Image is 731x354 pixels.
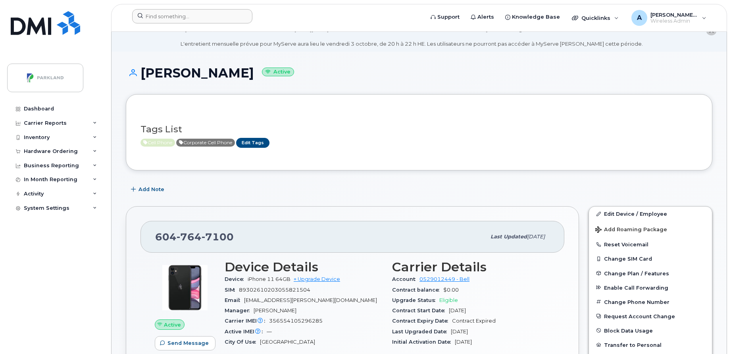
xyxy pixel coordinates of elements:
[254,308,296,313] span: [PERSON_NAME]
[392,260,550,274] h3: Carrier Details
[465,9,500,25] a: Alerts
[589,251,712,266] button: Change SIM Card
[269,318,323,324] span: 356554105296285
[392,297,439,303] span: Upgrade Status
[392,287,443,293] span: Contract balance
[392,339,455,345] span: Initial Activation Date
[455,339,472,345] span: [DATE]
[439,297,458,303] span: Eligible
[225,329,267,335] span: Active IMEI
[225,339,260,345] span: City Of Use
[202,231,234,243] span: 7100
[132,9,252,23] input: Find something...
[248,276,290,282] span: iPhone 11 64GB
[177,231,202,243] span: 764
[589,221,712,237] button: Add Roaming Package
[451,329,468,335] span: [DATE]
[161,264,209,311] img: iPhone_11.jpg
[225,287,239,293] span: SIM
[449,308,466,313] span: [DATE]
[491,234,527,240] span: Last updated
[225,308,254,313] span: Manager
[452,318,496,324] span: Contract Expired
[419,276,469,282] a: 0529012449 - Bell
[181,25,643,48] div: MyServe scheduled maintenance will occur [DATE][DATE] 8:00 PM - 10:00 PM Eastern. Users will be u...
[260,339,315,345] span: [GEOGRAPHIC_DATA]
[477,13,494,21] span: Alerts
[140,139,175,147] span: Active
[139,186,164,193] span: Add Note
[589,237,712,251] button: Reset Voicemail
[155,231,234,243] span: 604
[236,138,269,148] a: Edit Tags
[637,13,642,23] span: A
[155,336,215,350] button: Send Message
[589,323,712,338] button: Block Data Usage
[267,329,272,335] span: —
[566,10,624,26] div: Quicklinks
[126,66,712,80] h1: [PERSON_NAME]
[425,9,465,25] a: Support
[589,207,712,221] a: Edit Device / Employee
[392,276,419,282] span: Account
[512,13,560,21] span: Knowledge Base
[589,295,712,309] button: Change Phone Number
[167,339,209,347] span: Send Message
[581,15,610,21] span: Quicklinks
[589,266,712,280] button: Change Plan / Features
[589,280,712,295] button: Enable Call Forwarding
[392,318,452,324] span: Contract Expiry Date
[239,287,310,293] span: 89302610203055821504
[650,12,698,18] span: [PERSON_NAME][EMAIL_ADDRESS][PERSON_NAME][DOMAIN_NAME]
[626,10,712,26] div: Abisheik.Thiyagarajan@parkland.ca
[595,226,667,234] span: Add Roaming Package
[392,308,449,313] span: Contract Start Date
[589,309,712,323] button: Request Account Change
[294,276,340,282] a: + Upgrade Device
[392,329,451,335] span: Last Upgraded Date
[500,9,566,25] a: Knowledge Base
[650,18,698,24] span: Wireless Admin
[589,338,712,352] button: Transfer to Personal
[164,321,181,329] span: Active
[604,270,669,276] span: Change Plan / Features
[176,139,235,147] span: Active
[225,318,269,324] span: Carrier IMEI
[244,297,377,303] span: [EMAIL_ADDRESS][PERSON_NAME][DOMAIN_NAME]
[437,13,460,21] span: Support
[225,276,248,282] span: Device
[126,182,171,197] button: Add Note
[225,260,383,274] h3: Device Details
[604,284,668,290] span: Enable Call Forwarding
[262,68,294,77] small: Active
[527,234,545,240] span: [DATE]
[140,124,698,134] h3: Tags List
[225,297,244,303] span: Email
[443,287,459,293] span: $0.00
